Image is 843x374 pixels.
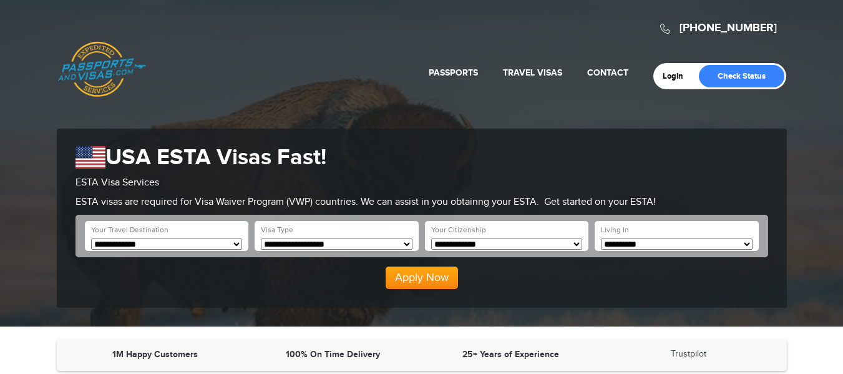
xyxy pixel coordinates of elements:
label: Visa Type [261,225,293,235]
p: ESTA visas are required for Visa Waiver Program (VWP) countries. We can assist in you obtainng yo... [76,195,768,210]
label: Your Travel Destination [91,225,168,235]
a: [PHONE_NUMBER] [680,21,777,35]
a: Passports & [DOMAIN_NAME] [57,41,146,97]
p: ESTA Visa Services [76,176,768,190]
strong: 100% On Time Delivery [286,349,380,360]
label: Living In [601,225,629,235]
label: Your Citizenship [431,225,486,235]
button: Apply Now [386,267,458,289]
h1: USA ESTA Visas Fast! [76,144,768,171]
a: Check Status [699,65,784,87]
a: Passports [429,67,478,78]
strong: 25+ Years of Experience [462,349,559,360]
a: Travel Visas [503,67,562,78]
a: Contact [587,67,628,78]
a: Trustpilot [671,349,706,359]
a: Login [663,71,692,81]
strong: 1M Happy Customers [112,349,198,360]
